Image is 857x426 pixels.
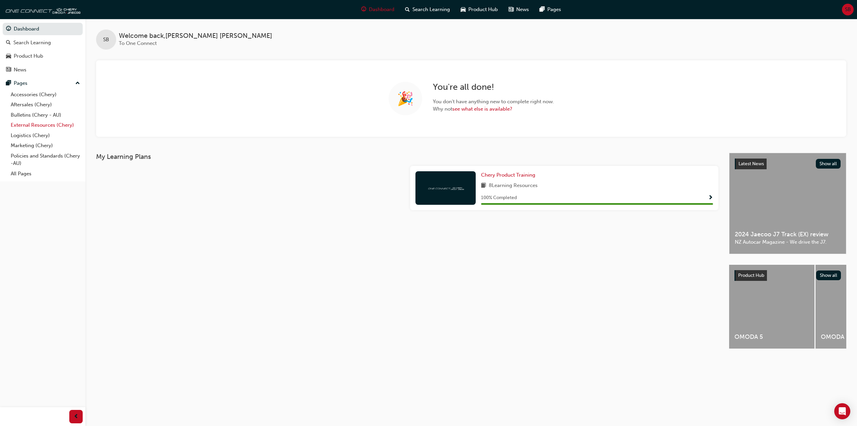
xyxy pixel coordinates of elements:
div: Open Intercom Messenger [834,403,850,419]
span: SB [103,36,109,44]
h3: My Learning Plans [96,153,718,161]
span: guage-icon [6,26,11,32]
a: OMODA 5 [729,265,814,349]
a: Product HubShow all [734,270,841,281]
span: car-icon [6,53,11,59]
a: Dashboard [3,23,83,35]
a: car-iconProduct Hub [455,3,503,16]
span: pages-icon [6,80,11,86]
span: book-icon [481,182,486,190]
span: up-icon [75,79,80,88]
a: pages-iconPages [534,3,566,16]
a: External Resources (Chery) [8,120,83,130]
a: Chery Product Training [481,171,538,179]
span: Show Progress [708,195,713,201]
button: Show all [816,159,841,169]
img: oneconnect [427,185,464,191]
h2: You ' re all done! [433,82,554,93]
a: Bulletins (Chery - AU) [8,110,83,120]
a: News [3,64,83,76]
span: Pages [547,6,561,13]
span: Dashboard [369,6,394,13]
div: Pages [14,79,27,87]
a: Latest NewsShow all2024 Jaecoo J7 Track (EX) reviewNZ Autocar Magazine - We drive the J7. [729,153,846,254]
span: Product Hub [738,272,764,278]
span: 8 Learning Resources [489,182,538,190]
div: News [14,66,26,74]
button: Show all [816,270,841,280]
span: 🎉 [397,95,414,103]
span: 2024 Jaecoo J7 Track (EX) review [735,231,841,238]
span: Product Hub [468,6,498,13]
a: Accessories (Chery) [8,89,83,100]
span: You don ' t have anything new to complete right now. [433,98,554,106]
span: car-icon [461,5,466,14]
a: Product Hub [3,50,83,62]
a: Marketing (Chery) [8,140,83,151]
button: SB [842,4,854,15]
span: NZ Autocar Magazine - We drive the J7. [735,238,841,246]
button: DashboardSearch LearningProduct HubNews [3,21,83,77]
span: news-icon [509,5,514,14]
span: search-icon [405,5,410,14]
button: Pages [3,77,83,89]
div: Product Hub [14,52,43,60]
span: Why not [433,105,554,113]
a: Policies and Standards (Chery -AU) [8,151,83,169]
span: Search Learning [412,6,450,13]
img: oneconnect [3,3,80,16]
span: 100 % Completed [481,194,517,202]
a: Aftersales (Chery) [8,100,83,110]
a: Latest NewsShow all [735,159,841,169]
span: News [516,6,529,13]
a: Search Learning [3,37,83,49]
span: Latest News [738,161,764,167]
button: Show Progress [708,194,713,202]
a: search-iconSearch Learning [400,3,455,16]
span: prev-icon [74,413,79,421]
span: news-icon [6,67,11,73]
span: pages-icon [540,5,545,14]
a: All Pages [8,169,83,179]
span: Welcome back , [PERSON_NAME] [PERSON_NAME] [119,32,272,40]
a: news-iconNews [503,3,534,16]
span: OMODA 5 [734,333,809,341]
a: Logistics (Chery) [8,130,83,141]
span: search-icon [6,40,11,46]
a: see what else is available? [452,106,512,112]
span: Chery Product Training [481,172,535,178]
span: To One Connect [119,40,157,46]
span: SB [845,6,851,13]
div: Search Learning [13,39,51,47]
a: guage-iconDashboard [356,3,400,16]
span: guage-icon [361,5,366,14]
